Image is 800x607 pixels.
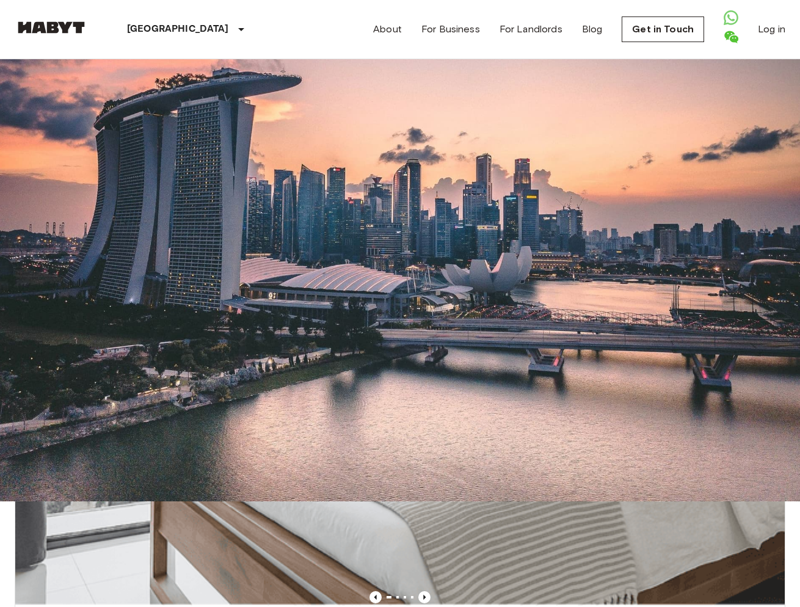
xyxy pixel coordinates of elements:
a: Log in [758,22,785,37]
a: Get in Touch [622,16,704,42]
button: Previous image [418,591,431,603]
p: [GEOGRAPHIC_DATA] [127,22,229,37]
a: Open WeChat [724,35,738,46]
img: Habyt [15,21,88,34]
a: Open WhatsApp [724,16,738,27]
a: For Business [421,22,480,37]
a: Blog [582,22,603,37]
button: Previous image [369,591,382,603]
a: About [373,22,402,37]
a: For Landlords [500,22,562,37]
